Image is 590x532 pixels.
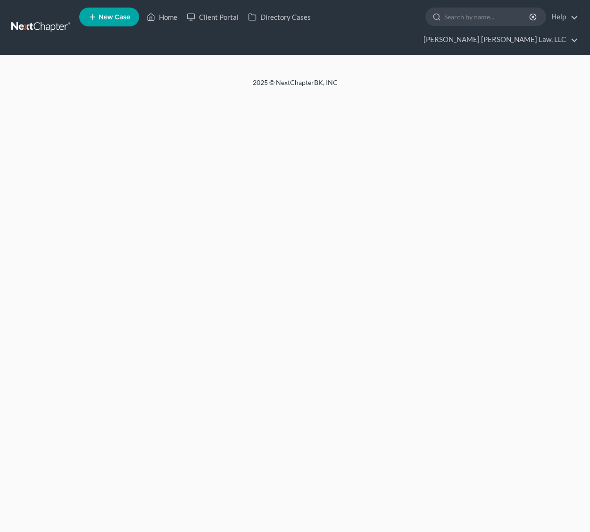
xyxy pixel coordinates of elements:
a: Home [142,8,182,25]
div: 2025 © NextChapterBK, INC [26,78,564,95]
a: [PERSON_NAME] [PERSON_NAME] Law, LLC [419,31,578,48]
a: Help [547,8,578,25]
span: New Case [99,14,130,21]
a: Directory Cases [243,8,316,25]
input: Search by name... [444,8,531,25]
a: Client Portal [182,8,243,25]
